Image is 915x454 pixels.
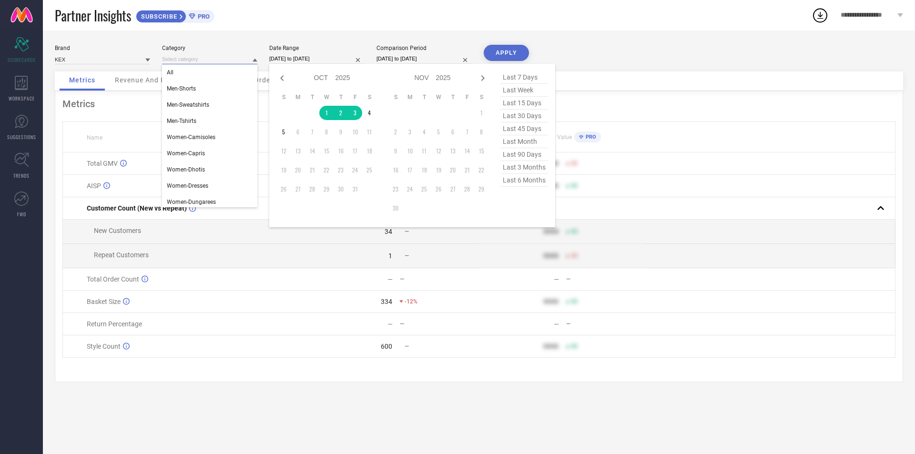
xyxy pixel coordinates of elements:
[167,199,216,205] span: Women-Dungarees
[162,54,257,64] input: Select category
[87,134,102,141] span: Name
[87,182,101,190] span: AISP
[162,129,257,145] div: Women-Camisoles
[446,93,460,101] th: Thursday
[446,182,460,196] td: Thu Nov 27 2025
[162,178,257,194] div: Women-Dresses
[276,182,291,196] td: Sun Oct 26 2025
[500,84,548,97] span: last week
[136,8,214,23] a: SUBSCRIBEPRO
[388,125,403,139] td: Sun Nov 02 2025
[403,93,417,101] th: Monday
[812,7,829,24] div: Open download list
[162,113,257,129] div: Men-Tshirts
[431,163,446,177] td: Wed Nov 19 2025
[9,95,35,102] span: WORKSPACE
[388,93,403,101] th: Sunday
[500,135,548,148] span: last month
[195,13,210,20] span: PRO
[167,69,173,76] span: All
[115,76,184,84] span: Revenue And Pricing
[334,182,348,196] td: Thu Oct 30 2025
[55,6,131,25] span: Partner Insights
[484,45,529,61] button: APPLY
[167,118,196,124] span: Men-Tshirts
[385,228,392,235] div: 34
[500,148,548,161] span: last 90 days
[405,228,409,235] span: —
[417,163,431,177] td: Tue Nov 18 2025
[87,160,118,167] span: Total GMV
[500,122,548,135] span: last 45 days
[319,106,334,120] td: Wed Oct 01 2025
[167,182,208,189] span: Women-Dresses
[571,160,578,167] span: 50
[362,125,376,139] td: Sat Oct 11 2025
[276,93,291,101] th: Sunday
[362,163,376,177] td: Sat Oct 25 2025
[319,93,334,101] th: Wednesday
[500,161,548,174] span: last 3 months
[87,343,121,350] span: Style Count
[305,125,319,139] td: Tue Oct 07 2025
[162,194,257,210] div: Women-Dungarees
[87,320,142,328] span: Return Percentage
[167,85,196,92] span: Men-Shorts
[348,182,362,196] td: Fri Oct 31 2025
[405,343,409,350] span: —
[403,182,417,196] td: Mon Nov 24 2025
[319,144,334,158] td: Wed Oct 15 2025
[319,163,334,177] td: Wed Oct 22 2025
[571,343,578,350] span: 50
[543,343,559,350] div: 9999
[334,125,348,139] td: Thu Oct 09 2025
[87,298,121,305] span: Basket Size
[17,211,26,218] span: FWD
[500,174,548,187] span: last 6 months
[571,182,578,189] span: 50
[500,110,548,122] span: last 30 days
[62,98,895,110] div: Metrics
[543,228,559,235] div: 9999
[8,56,36,63] span: SCORECARDS
[403,144,417,158] td: Mon Nov 10 2025
[167,150,205,157] span: Women-Capris
[167,101,209,108] span: Men-Sweatshirts
[571,228,578,235] span: 50
[162,145,257,161] div: Women-Capris
[136,13,180,20] span: SUBSCRIBE
[400,321,478,327] div: —
[276,144,291,158] td: Sun Oct 12 2025
[162,161,257,178] div: Women-Dhotis
[554,275,559,283] div: —
[431,125,446,139] td: Wed Nov 05 2025
[460,93,474,101] th: Friday
[460,182,474,196] td: Fri Nov 28 2025
[403,163,417,177] td: Mon Nov 17 2025
[446,144,460,158] td: Thu Nov 13 2025
[334,163,348,177] td: Thu Oct 23 2025
[269,45,365,51] div: Date Range
[474,93,488,101] th: Saturday
[417,125,431,139] td: Tue Nov 04 2025
[477,72,488,84] div: Next month
[162,64,257,81] div: All
[571,252,578,259] span: 50
[500,71,548,84] span: last 7 days
[474,125,488,139] td: Sat Nov 08 2025
[381,298,392,305] div: 334
[500,97,548,110] span: last 15 days
[388,144,403,158] td: Sun Nov 09 2025
[387,275,393,283] div: —
[388,163,403,177] td: Sun Nov 16 2025
[348,106,362,120] td: Fri Oct 03 2025
[474,106,488,120] td: Sat Nov 01 2025
[276,163,291,177] td: Sun Oct 19 2025
[474,163,488,177] td: Sat Nov 22 2025
[7,133,36,141] span: SUGGESTIONS
[291,125,305,139] td: Mon Oct 06 2025
[431,182,446,196] td: Wed Nov 26 2025
[291,182,305,196] td: Mon Oct 27 2025
[348,163,362,177] td: Fri Oct 24 2025
[305,144,319,158] td: Tue Oct 14 2025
